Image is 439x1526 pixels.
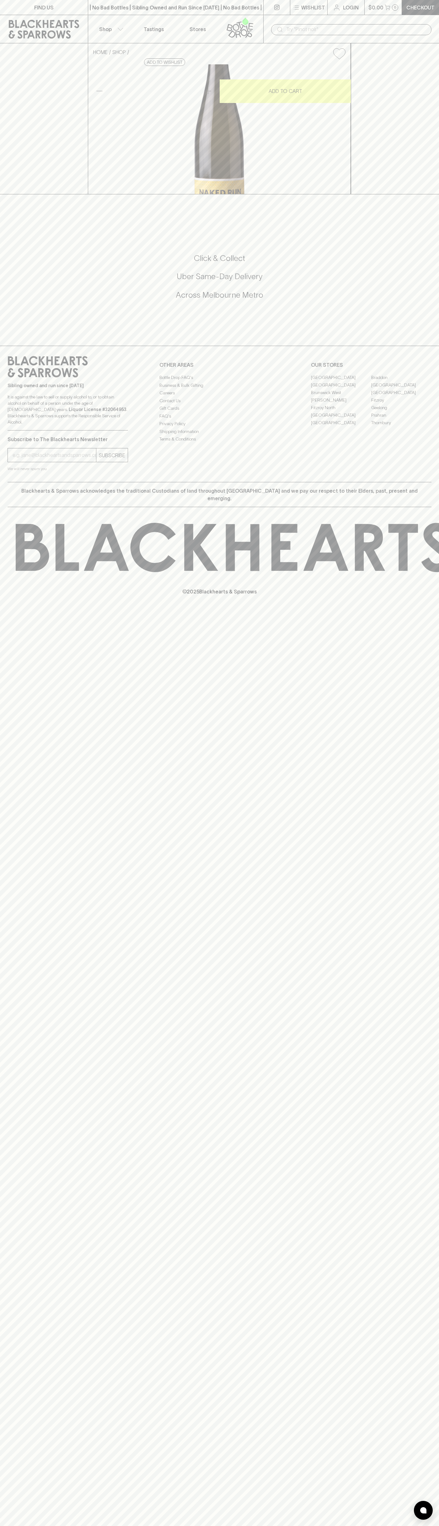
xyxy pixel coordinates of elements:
[371,411,431,419] a: Prahran
[394,6,396,9] p: 0
[311,396,371,404] a: [PERSON_NAME]
[343,4,359,11] p: Login
[311,361,431,369] p: OUR STORES
[220,79,351,103] button: ADD TO CART
[8,436,128,443] p: Subscribe to The Blackhearts Newsletter
[159,436,280,443] a: Terms & Conditions
[371,381,431,389] a: [GEOGRAPHIC_DATA]
[176,15,220,43] a: Stores
[132,15,176,43] a: Tastings
[8,382,128,389] p: Sibling owned and run since [DATE]
[96,448,128,462] button: SUBSCRIBE
[8,253,431,263] h5: Click & Collect
[420,1507,426,1513] img: bubble-icon
[331,46,348,62] button: Add to wishlist
[406,4,435,11] p: Checkout
[93,49,108,55] a: HOME
[159,428,280,435] a: Shipping Information
[34,4,54,11] p: FIND US
[13,450,96,460] input: e.g. jane@blackheartsandsparrows.com.au
[311,419,371,426] a: [GEOGRAPHIC_DATA]
[311,411,371,419] a: [GEOGRAPHIC_DATA]
[190,25,206,33] p: Stores
[371,374,431,381] a: Braddon
[69,407,126,412] strong: Liquor License #32064953
[144,25,164,33] p: Tastings
[8,466,128,472] p: We will never spam you
[311,389,371,396] a: Brunswick West
[371,389,431,396] a: [GEOGRAPHIC_DATA]
[269,87,302,95] p: ADD TO CART
[88,15,132,43] button: Shop
[311,404,371,411] a: Fitzroy North
[8,228,431,333] div: Call to action block
[99,25,112,33] p: Shop
[8,290,431,300] h5: Across Melbourne Metro
[159,381,280,389] a: Business & Bulk Gifting
[311,374,371,381] a: [GEOGRAPHIC_DATA]
[371,404,431,411] a: Geelong
[8,394,128,425] p: It is against the law to sell or supply alcohol to, or to obtain alcohol on behalf of a person un...
[159,361,280,369] p: OTHER AREAS
[371,396,431,404] a: Fitzroy
[159,397,280,404] a: Contact Us
[88,64,351,194] img: 37708.png
[159,374,280,381] a: Bottle Drop FAQ's
[301,4,325,11] p: Wishlist
[112,49,126,55] a: SHOP
[12,487,427,502] p: Blackhearts & Sparrows acknowledges the traditional Custodians of land throughout [GEOGRAPHIC_DAT...
[159,389,280,397] a: Careers
[159,412,280,420] a: FAQ's
[159,405,280,412] a: Gift Cards
[286,24,426,35] input: Try "Pinot noir"
[371,419,431,426] a: Thornbury
[8,271,431,282] h5: Uber Same-Day Delivery
[159,420,280,428] a: Privacy Policy
[99,452,125,459] p: SUBSCRIBE
[144,58,185,66] button: Add to wishlist
[311,381,371,389] a: [GEOGRAPHIC_DATA]
[368,4,383,11] p: $0.00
